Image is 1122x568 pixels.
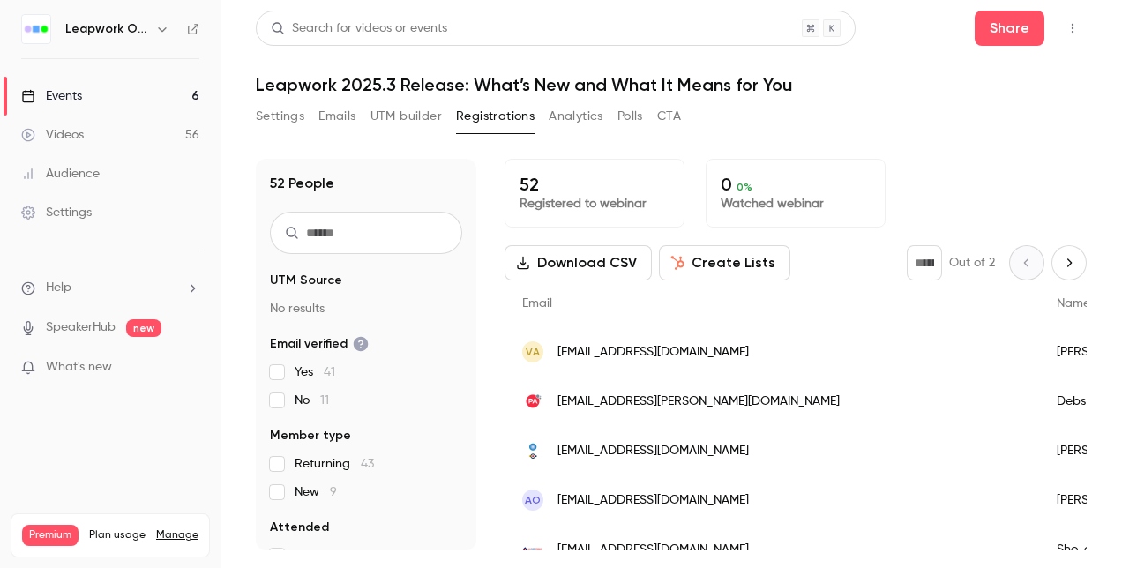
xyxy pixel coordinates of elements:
span: 11 [320,394,329,407]
button: UTM builder [370,102,442,131]
span: Member type [270,427,351,445]
p: Watched webinar [721,195,871,213]
img: Leapwork Online Event [22,15,50,43]
button: Analytics [549,102,603,131]
h6: Leapwork Online Event [65,20,148,38]
div: Events [21,87,82,105]
h1: 52 People [270,173,334,194]
span: 43 [361,458,374,470]
p: 52 [520,174,669,195]
span: No [295,392,329,409]
button: Create Lists [659,245,790,280]
button: Emails [318,102,355,131]
span: [EMAIL_ADDRESS][DOMAIN_NAME] [557,491,749,510]
span: Returning [295,455,374,473]
p: 0 [721,174,871,195]
span: [EMAIL_ADDRESS][DOMAIN_NAME] [557,541,749,559]
button: Polls [617,102,643,131]
button: CTA [657,102,681,131]
span: 41 [324,366,335,378]
span: Premium [22,525,79,546]
span: va [526,344,540,360]
span: AO [525,492,541,508]
span: Name [1057,297,1090,310]
span: UTM Source [270,272,342,289]
p: Out of 2 [949,254,995,272]
span: What's new [46,358,112,377]
span: [EMAIL_ADDRESS][DOMAIN_NAME] [557,343,749,362]
span: 9 [330,486,337,498]
span: 52 [320,549,333,562]
span: new [126,319,161,337]
span: Plan usage [89,528,146,542]
iframe: Noticeable Trigger [178,360,199,376]
button: Settings [256,102,304,131]
span: Email verified [270,335,369,353]
h1: Leapwork 2025.3 Release: What’s New and What It Means for You [256,74,1087,95]
span: Yes [295,363,335,381]
a: Manage [156,528,198,542]
span: Email [522,297,552,310]
img: rejsekort.dk [522,440,543,461]
span: Attended [270,519,329,536]
button: Registrations [456,102,535,131]
span: [EMAIL_ADDRESS][DOMAIN_NAME] [557,442,749,460]
span: Help [46,279,71,297]
button: Download CSV [505,245,652,280]
span: No [295,547,333,564]
div: Audience [21,165,100,183]
img: paconsulting.com [522,391,543,412]
li: help-dropdown-opener [21,279,199,297]
p: Registered to webinar [520,195,669,213]
a: SpeakerHub [46,318,116,337]
div: Search for videos or events [271,19,447,38]
span: 0 % [737,181,752,193]
div: Videos [21,126,84,144]
span: New [295,483,337,501]
button: Share [975,11,1044,46]
img: chemfreight.co.nz [522,539,543,560]
button: Next page [1051,245,1087,280]
p: No results [270,300,462,318]
span: [EMAIL_ADDRESS][PERSON_NAME][DOMAIN_NAME] [557,392,840,411]
div: Settings [21,204,92,221]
